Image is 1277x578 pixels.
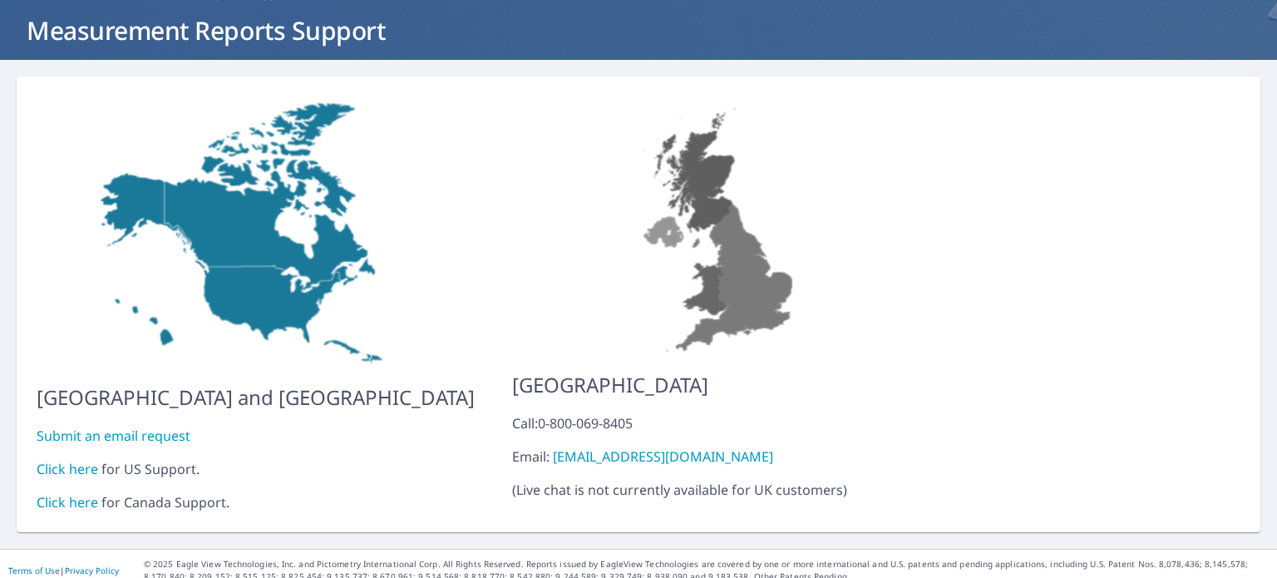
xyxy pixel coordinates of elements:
div: Email: [512,447,930,467]
a: [EMAIL_ADDRESS][DOMAIN_NAME] [553,447,773,466]
p: ( Live chat is not currently available for UK customers ) [512,413,930,500]
a: Click here [37,493,98,511]
img: US-MAP [512,96,930,357]
div: for Canada Support. [37,492,475,512]
a: Submit an email request [37,427,190,445]
a: Click here [37,460,98,478]
div: for US Support. [37,459,475,479]
p: | [8,566,119,576]
p: [GEOGRAPHIC_DATA] [512,370,930,400]
div: Call: 0-800-069-8405 [512,413,930,433]
a: Terms of Use [8,565,60,576]
h1: Measurement Reports Support [20,13,1257,47]
p: [GEOGRAPHIC_DATA] and [GEOGRAPHIC_DATA] [37,383,475,413]
img: US-MAP [37,96,475,369]
a: Privacy Policy [65,565,119,576]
